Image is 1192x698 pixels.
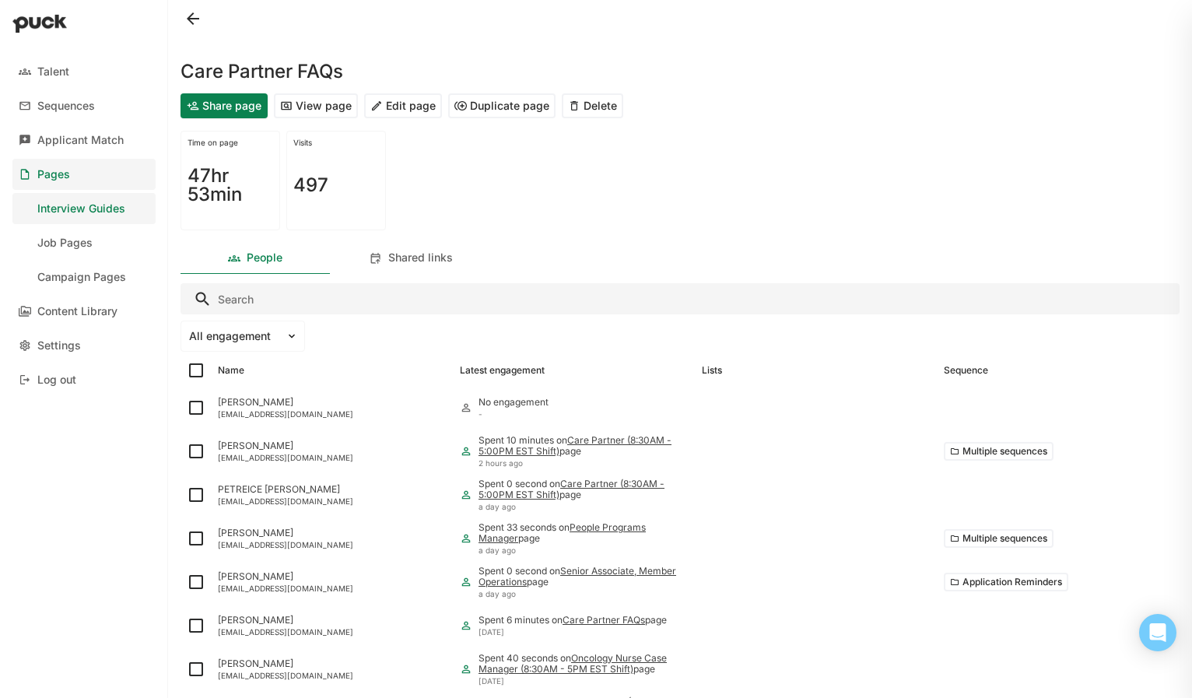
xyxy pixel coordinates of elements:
a: Talent [12,56,156,87]
button: More options [944,442,1054,461]
a: Content Library [12,296,156,327]
div: Content Library [37,305,117,318]
a: Interview Guides [12,193,156,224]
a: Campaign Pages [12,261,156,293]
input: Search [181,283,1180,314]
div: Spent 0 second on page [479,479,689,501]
div: No engagement [479,397,549,408]
div: [EMAIL_ADDRESS][DOMAIN_NAME] [218,671,447,680]
a: Applicant Match [12,125,156,156]
div: [PERSON_NAME] [218,528,447,538]
div: [DATE] [479,676,689,686]
div: [EMAIL_ADDRESS][DOMAIN_NAME] [218,453,447,462]
h1: Care Partner FAQs [181,62,343,81]
div: [EMAIL_ADDRESS][DOMAIN_NAME] [218,409,447,419]
a: Care Partner (8:30AM - 5:00PM EST Shift) [479,434,671,457]
div: Spent 40 seconds on page [479,653,689,675]
div: Settings [37,339,81,353]
a: Care Partner FAQs [563,614,645,626]
a: Senior Associate, Member Operations [479,565,676,588]
div: People [247,251,282,265]
div: a day ago [479,589,689,598]
div: Sequence [944,365,988,376]
a: Settings [12,330,156,361]
div: Lists [702,365,722,376]
div: [PERSON_NAME] [218,571,447,582]
div: Interview Guides [37,202,125,216]
button: Share page [181,93,268,118]
button: More options [944,529,1054,548]
a: Job Pages [12,227,156,258]
div: Time on page [188,138,273,147]
a: Oncology Nurse Case Manager (8:30AM - 5PM EST Shift) [479,652,667,675]
div: [PERSON_NAME] [218,440,447,451]
div: [EMAIL_ADDRESS][DOMAIN_NAME] [218,627,447,637]
a: Sequences [12,90,156,121]
div: - [479,409,549,419]
h1: 47hr 53min [188,167,273,204]
div: Name [218,365,244,376]
div: 2 hours ago [479,458,689,468]
a: Pages [12,159,156,190]
div: Sequences [37,100,95,113]
div: Talent [37,65,69,79]
div: Pages [37,168,70,181]
button: Delete [562,93,623,118]
div: Shared links [388,251,453,265]
div: [DATE] [479,627,667,637]
div: [PERSON_NAME] [218,615,447,626]
div: Campaign Pages [37,271,126,284]
div: Open Intercom Messenger [1139,614,1176,651]
h1: 497 [293,176,328,195]
button: Duplicate page [448,93,556,118]
a: Care Partner (8:30AM - 5:00PM EST Shift) [479,478,664,500]
a: People Programs Manager [479,521,646,544]
div: [EMAIL_ADDRESS][DOMAIN_NAME] [218,584,447,593]
div: Job Pages [37,237,93,250]
div: Spent 0 second on page [479,566,689,588]
button: Edit page [364,93,442,118]
div: [PERSON_NAME] [218,397,447,408]
div: Log out [37,374,76,387]
div: [EMAIL_ADDRESS][DOMAIN_NAME] [218,496,447,506]
div: a day ago [479,502,689,511]
div: Spent 6 minutes on page [479,615,667,626]
button: View page [274,93,358,118]
div: Spent 10 minutes on page [479,435,689,458]
button: Application Reminders [944,573,1068,591]
div: Applicant Match [37,134,124,147]
div: a day ago [479,545,689,555]
div: PETREICE [PERSON_NAME] [218,484,447,495]
div: [PERSON_NAME] [218,658,447,669]
div: Latest engagement [460,365,545,376]
div: Visits [293,138,379,147]
div: Spent 33 seconds on page [479,522,689,545]
div: [EMAIL_ADDRESS][DOMAIN_NAME] [218,540,447,549]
